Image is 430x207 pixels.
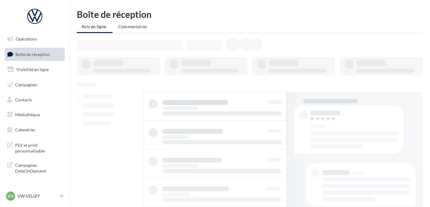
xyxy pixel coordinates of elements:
span: VV [8,193,14,199]
a: Visibilité en ligne [4,63,66,76]
span: Contacts [15,97,32,102]
span: Calendrier [15,127,35,132]
span: Campagnes [15,82,37,87]
a: Médiathèque [4,108,66,121]
span: Opérations [16,36,37,41]
a: PLV et print personnalisable [4,139,66,156]
a: Calendrier [4,123,66,136]
a: Boîte de réception [4,48,66,61]
a: Contacts [4,94,66,106]
span: Médiathèque [15,112,40,117]
a: Campagnes [4,78,66,91]
span: PLV et print personnalisable [15,141,62,154]
span: Visibilité en ligne [16,67,49,72]
span: Commentaires [118,24,147,29]
div: Boîte de réception [77,10,423,19]
a: VV VW VELIZY [5,190,65,202]
p: VW VELIZY [18,193,58,199]
a: Opérations [4,33,66,45]
span: Boîte de réception [15,51,50,57]
span: Campagnes DataOnDemand [15,161,62,174]
a: Campagnes DataOnDemand [4,159,66,176]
